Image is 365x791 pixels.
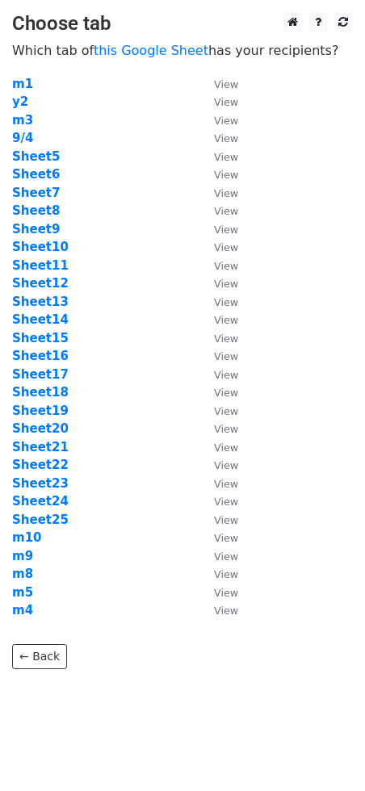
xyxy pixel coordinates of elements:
[12,77,33,91] a: m1
[12,476,69,491] a: Sheet23
[12,421,69,436] a: Sheet20
[12,276,69,291] strong: Sheet12
[214,350,238,362] small: View
[198,203,238,218] a: View
[198,458,238,472] a: View
[198,186,238,200] a: View
[198,276,238,291] a: View
[12,567,33,581] strong: m8
[198,603,238,617] a: View
[214,115,238,127] small: View
[214,568,238,580] small: View
[214,478,238,490] small: View
[214,78,238,90] small: View
[12,494,69,508] a: Sheet24
[12,295,69,309] a: Sheet13
[214,605,238,617] small: View
[214,405,238,417] small: View
[198,440,238,454] a: View
[12,167,60,182] a: Sheet6
[12,404,69,418] a: Sheet19
[214,423,238,435] small: View
[12,131,33,145] a: 9/4
[198,494,238,508] a: View
[12,312,69,327] strong: Sheet14
[12,385,69,400] a: Sheet18
[12,513,69,527] a: Sheet25
[12,644,67,669] a: ← Back
[214,459,238,471] small: View
[214,442,238,454] small: View
[198,385,238,400] a: View
[214,132,238,144] small: View
[12,12,353,36] h3: Choose tab
[12,331,69,345] a: Sheet15
[12,186,60,200] strong: Sheet7
[12,240,69,254] a: Sheet10
[12,94,28,109] a: y2
[12,603,33,617] a: m4
[198,149,238,164] a: View
[12,458,69,472] a: Sheet22
[12,549,33,563] a: m9
[214,224,238,236] small: View
[198,421,238,436] a: View
[214,278,238,290] small: View
[12,42,353,59] p: Which tab of has your recipients?
[214,205,238,217] small: View
[214,96,238,108] small: View
[198,240,238,254] a: View
[214,532,238,544] small: View
[12,367,69,382] a: Sheet17
[198,222,238,236] a: View
[12,530,42,545] a: m10
[214,187,238,199] small: View
[198,131,238,145] a: View
[198,331,238,345] a: View
[214,296,238,308] small: View
[214,333,238,345] small: View
[198,312,238,327] a: View
[12,349,69,363] a: Sheet16
[12,203,60,218] a: Sheet8
[12,585,33,600] a: m5
[214,314,238,326] small: View
[198,167,238,182] a: View
[198,367,238,382] a: View
[198,349,238,363] a: View
[12,258,69,273] a: Sheet11
[94,43,208,58] a: this Google Sheet
[12,149,60,164] a: Sheet5
[198,585,238,600] a: View
[214,260,238,272] small: View
[214,169,238,181] small: View
[12,113,33,128] a: m3
[198,567,238,581] a: View
[214,369,238,381] small: View
[214,587,238,599] small: View
[12,440,69,454] strong: Sheet21
[214,387,238,399] small: View
[12,222,60,236] a: Sheet9
[214,514,238,526] small: View
[198,113,238,128] a: View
